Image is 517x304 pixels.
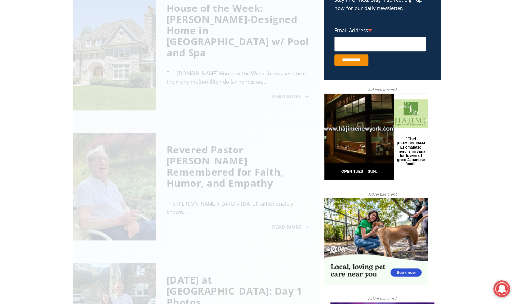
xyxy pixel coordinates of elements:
span: Intern @ [DOMAIN_NAME] [182,69,322,85]
div: "Chef [PERSON_NAME] omakase menu is nirvana for lovers of great Japanese food." [72,43,102,83]
div: Apply Now <> summer and RHS senior internships available [175,0,328,67]
span: Advertisement [361,191,403,197]
a: Intern @ [DOMAIN_NAME] [167,67,336,86]
span: Advertisement [361,86,403,93]
label: Email Address [334,23,426,36]
span: Advertisement [361,295,403,302]
a: Open Tues. - Sun. [PHONE_NUMBER] [0,70,70,86]
span: Open Tues. - Sun. [PHONE_NUMBER] [2,71,68,98]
